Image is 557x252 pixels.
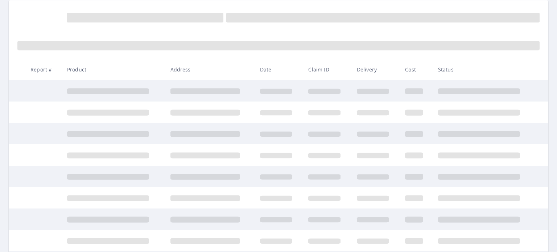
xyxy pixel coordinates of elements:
th: Status [432,59,536,80]
th: Product [61,59,165,80]
th: Claim ID [302,59,351,80]
th: Date [254,59,302,80]
th: Delivery [351,59,399,80]
th: Report # [25,59,61,80]
th: Cost [399,59,432,80]
th: Address [165,59,254,80]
